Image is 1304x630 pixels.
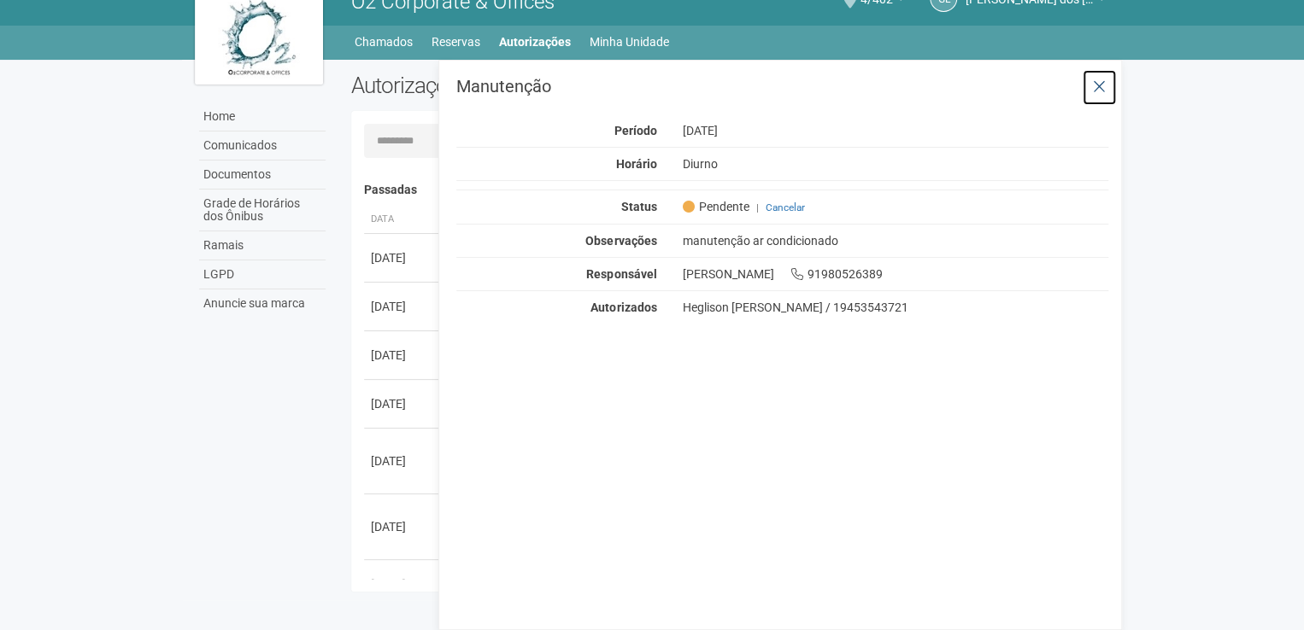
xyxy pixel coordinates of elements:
strong: Horário [615,157,656,171]
div: [DATE] [371,395,434,412]
strong: Período [614,124,656,137]
h2: Autorizações [351,73,717,98]
a: Documentos [199,160,326,190]
a: Grade de Horários dos Ônibus [199,190,326,231]
a: Reservas [432,30,480,54]
a: Cancelar [765,201,804,213]
a: Ramais [199,231,326,260]
strong: Observações [585,234,656,248]
strong: Status [620,200,656,213]
div: [DATE] [371,575,434,592]
div: [DATE] [371,452,434,470]
div: [DATE] [669,123,1121,138]
div: [DATE] [371,298,434,315]
a: Minha Unidade [590,30,669,54]
div: [DATE] [371,249,434,266]
div: [DATE] [371,518,434,535]
div: [PERSON_NAME] 91980526389 [669,266,1121,282]
a: LGPD [199,260,326,289]
strong: Autorizados [590,300,656,314]
a: Autorizações [499,30,571,54]
a: Chamados [355,30,413,54]
strong: Responsável [586,267,656,281]
div: manutenção ar condicionado [669,233,1121,248]
a: Comunicados [199,131,326,160]
span: | [755,201,758,213]
h4: Passadas [364,184,1096,196]
div: Diurno [669,156,1121,172]
div: Heglison [PERSON_NAME] / 19453543721 [682,300,1108,315]
a: Home [199,102,326,131]
th: Data [364,206,441,234]
div: [DATE] [371,347,434,364]
span: Pendente [682,199,749,214]
a: Anuncie sua marca [199,289,326,318]
h3: Manutenção [456,78,1108,95]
